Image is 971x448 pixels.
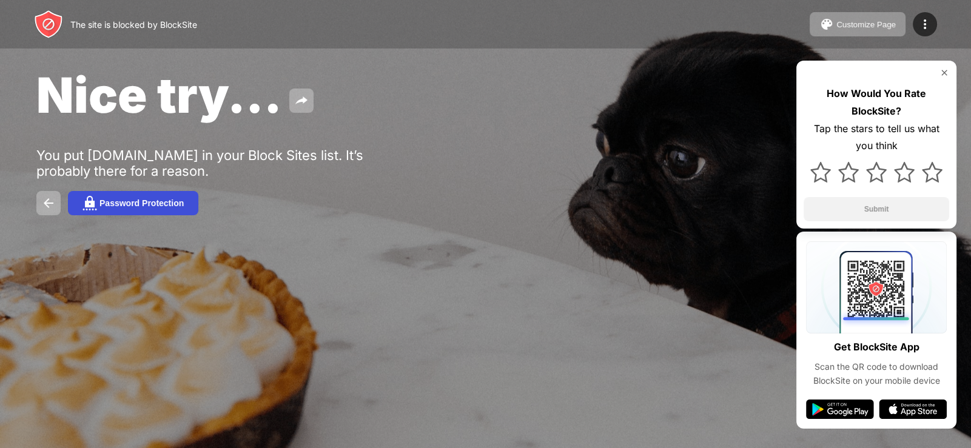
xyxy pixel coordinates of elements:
img: star.svg [922,162,942,182]
img: qrcode.svg [806,241,947,333]
img: star.svg [810,162,831,182]
div: Customize Page [836,20,896,29]
img: header-logo.svg [34,10,63,39]
button: Password Protection [68,191,198,215]
img: share.svg [294,93,309,108]
img: pallet.svg [819,17,834,32]
div: Tap the stars to tell us what you think [804,120,949,155]
div: Password Protection [99,198,184,208]
div: Get BlockSite App [834,338,919,356]
img: rate-us-close.svg [939,68,949,78]
img: app-store.svg [879,400,947,419]
button: Submit [804,197,949,221]
img: password.svg [82,196,97,210]
div: The site is blocked by BlockSite [70,19,197,30]
div: How Would You Rate BlockSite? [804,85,949,120]
img: star.svg [866,162,887,182]
span: Nice try... [36,65,282,124]
img: google-play.svg [806,400,874,419]
img: star.svg [894,162,915,182]
div: Scan the QR code to download BlockSite on your mobile device [806,360,947,387]
img: menu-icon.svg [918,17,932,32]
div: You put [DOMAIN_NAME] in your Block Sites list. It’s probably there for a reason. [36,147,411,179]
img: star.svg [838,162,859,182]
button: Customize Page [810,12,905,36]
img: back.svg [41,196,56,210]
